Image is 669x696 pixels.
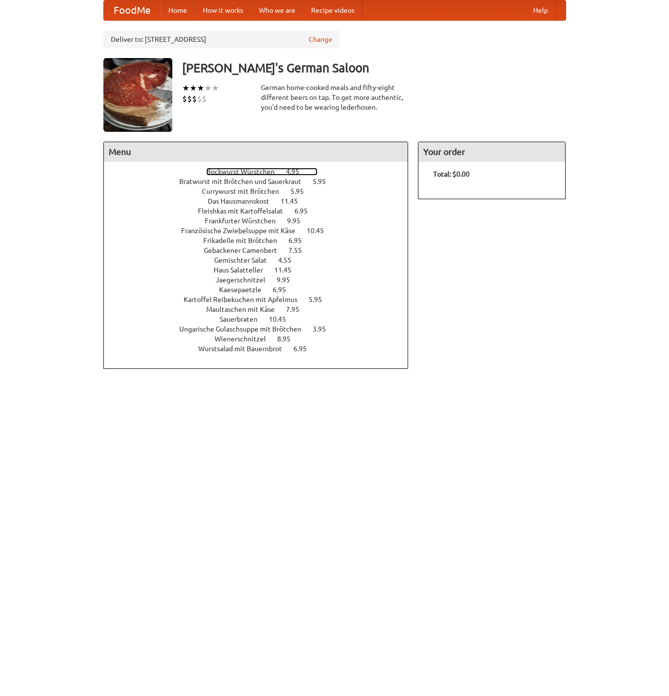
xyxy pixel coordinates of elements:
a: Help [525,0,556,20]
a: Jaegerschnitzel 9.95 [216,276,308,284]
span: 10.45 [269,315,296,323]
span: Wienerschnitzel [215,335,276,343]
span: 6.95 [288,237,312,244]
span: Ungarische Gulaschsuppe mit Brötchen [179,325,311,333]
span: Haus Salatteller [214,266,273,274]
span: Das Hausmannskost [208,197,279,205]
span: 9.95 [287,217,310,225]
li: ★ [212,83,219,93]
span: Wurstsalad mit Bauernbrot [198,345,292,353]
span: Frikadelle mit Brötchen [203,237,287,244]
div: German home-cooked meals and fifty-eight different beers on tap. To get more authentic, you'd nee... [261,83,409,112]
span: 11.45 [281,197,308,205]
span: 9.95 [277,276,300,284]
a: Frankfurter Würstchen 9.95 [205,217,319,225]
span: 6.95 [294,207,318,215]
li: ★ [197,83,204,93]
a: Sauerbraten 10.45 [220,315,304,323]
li: ★ [190,83,197,93]
img: angular.jpg [103,58,172,132]
a: Frikadelle mit Brötchen 6.95 [203,237,320,244]
span: 3.95 [313,325,336,333]
span: Maultaschen mit Käse [206,305,285,313]
a: Kaesepaetzle 6.95 [219,286,304,294]
span: Frankfurter Würstchen [205,217,286,225]
span: Bratwurst mit Brötchen und Sauerkraut [179,178,311,185]
li: $ [182,93,187,104]
li: ★ [182,83,190,93]
a: Fleishkas mit Kartoffelsalat 6.95 [198,207,326,215]
span: 8.95 [277,335,300,343]
a: Recipe videos [303,0,362,20]
span: Kartoffel Reibekuchen mit Apfelmus [184,296,307,303]
h3: [PERSON_NAME]'s German Saloon [182,58,566,78]
a: Change [309,34,332,44]
li: $ [192,93,197,104]
li: $ [202,93,207,104]
a: FoodMe [104,0,160,20]
span: 4.95 [286,168,309,176]
a: Who we are [251,0,303,20]
li: ★ [204,83,212,93]
a: Maultaschen mit Käse 7.95 [206,305,318,313]
span: Currywurst mit Brötchen [202,187,289,195]
div: Deliver to: [STREET_ADDRESS] [103,30,340,48]
li: $ [197,93,202,104]
h4: Menu [104,142,408,162]
span: 7.95 [286,305,309,313]
span: Jaegerschnitzel [216,276,275,284]
span: Kaesepaetzle [219,286,271,294]
a: Bratwurst mit Brötchen und Sauerkraut 5.95 [179,178,344,185]
span: 10.45 [307,227,334,235]
span: 5.95 [290,187,314,195]
a: Das Hausmannskost 11.45 [208,197,316,205]
span: Gemischter Salat [214,256,277,264]
a: Wienerschnitzel 8.95 [215,335,309,343]
li: $ [187,93,192,104]
span: Fleishkas mit Kartoffelsalat [198,207,293,215]
a: Kartoffel Reibekuchen mit Apfelmus 5.95 [184,296,340,303]
span: 6.95 [273,286,296,294]
b: Total: $0.00 [433,170,470,178]
a: Haus Salatteller 11.45 [214,266,310,274]
a: Gebackener Camenbert 7.55 [204,246,320,254]
a: Ungarische Gulaschsuppe mit Brötchen 3.95 [179,325,344,333]
span: Französische Zwiebelsuppe mit Käse [181,227,305,235]
a: Wurstsalad mit Bauernbrot 6.95 [198,345,325,353]
a: Gemischter Salat 4.55 [214,256,310,264]
span: 5.95 [309,296,332,303]
a: Home [160,0,195,20]
span: 4.55 [278,256,301,264]
span: 11.45 [274,266,301,274]
h4: Your order [418,142,565,162]
a: How it works [195,0,251,20]
span: 5.95 [313,178,336,185]
a: Französische Zwiebelsuppe mit Käse 10.45 [181,227,342,235]
span: 6.95 [293,345,317,353]
span: Gebackener Camenbert [204,246,287,254]
a: Bockwurst Würstchen 4.95 [206,168,318,176]
span: 7.55 [288,246,312,254]
span: Sauerbraten [220,315,267,323]
span: Bockwurst Würstchen [206,168,285,176]
a: Currywurst mit Brötchen 5.95 [202,187,322,195]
